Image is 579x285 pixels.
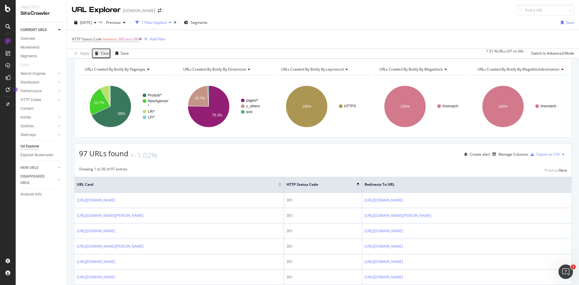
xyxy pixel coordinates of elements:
text: 68% [118,112,125,116]
div: 301 [286,228,359,234]
div: Search Engines [21,71,46,77]
div: CURRENT URLS [21,27,47,33]
span: between [103,36,117,42]
h4: URLs Crawled By Botify By megablockdestination [476,65,568,74]
a: [URL][DOMAIN_NAME] [365,198,403,203]
div: Outlinks [21,123,34,129]
div: -1.02% [134,150,157,160]
span: HTTP Status Code [72,36,102,42]
div: Create alert [470,152,490,157]
span: Redirects to URL [365,182,560,187]
div: 301 [286,274,359,280]
a: [URL][DOMAIN_NAME] [77,198,115,203]
h4: URLs Crawled By Botify By megablock [378,65,464,74]
div: Previous [545,168,559,173]
div: Analysis Info [21,191,42,198]
div: Movements [21,44,40,51]
a: [URL][DOMAIN_NAME] [365,259,403,264]
a: CURRENT URLS [21,27,56,33]
div: Inlinks [21,114,31,121]
div: 301 [286,213,359,218]
button: Segments [182,18,210,27]
div: Showing 1 to 50 of 97 entries [79,166,128,174]
div: Save [121,51,129,56]
div: Switch to Advanced Mode [531,51,574,56]
text: #nomatch [540,104,556,108]
span: vs [99,19,104,24]
button: Manage Columns [490,151,528,158]
div: Analytics [21,5,62,10]
h4: URLs Crawled By Botify By leprotocol [280,65,365,74]
iframe: Intercom live chat [558,264,573,279]
a: Sitemaps [21,132,56,138]
svg: A chart. [275,80,371,133]
div: DISAPPEARED URLS [21,173,51,186]
text: z_others [246,104,260,108]
div: Export as CSV [536,152,560,157]
button: Save [113,49,129,58]
button: [DATE] [72,18,99,27]
div: URL Explorer [72,5,121,15]
span: URLs Crawled By Botify By megablockdestination [477,67,559,72]
span: URLs Crawled By Botify By megablock [379,67,443,72]
span: 97 URLs found [79,148,128,158]
button: 1 Filter Applied [133,18,174,27]
div: SiteCrawler [21,10,62,17]
input: Find a URL [516,5,574,15]
a: NEW URLS [21,165,56,171]
a: Explorer Bookmarks [21,152,62,158]
span: URLs Crawled By Botify By dimension [183,67,246,72]
a: Movements [21,44,62,51]
div: 1 Filter Applied [141,20,166,25]
div: Explorer Bookmarks [21,152,53,158]
a: [URL][DOMAIN_NAME] [77,228,115,234]
text: 23.7% [94,101,104,105]
h4: URLs Crawled By Botify By pagetype [84,65,169,74]
a: Distribution [21,79,56,86]
div: Segments [21,53,37,59]
button: Switch to Advanced Mode [529,49,574,58]
span: HTTP Status Code [286,182,347,187]
button: Save [558,18,574,27]
div: Performance [21,88,42,94]
a: Performance [21,88,56,94]
div: 301 [286,259,359,264]
div: Url Explorer [21,143,39,150]
button: Clear [92,49,110,58]
a: Visits [21,62,36,68]
button: Previous [545,166,559,174]
h4: URLs Crawled By Botify By dimension [182,65,267,74]
svg: A chart. [472,80,567,133]
div: times [174,21,176,24]
div: Tooltip anchor [13,87,18,92]
span: Segments [191,20,207,25]
div: NEW URLS [21,165,38,171]
div: Next [559,168,567,173]
a: [URL][DOMAIN_NAME] [77,259,115,264]
text: pages/* [246,98,258,103]
button: Next [559,166,567,174]
div: Save [566,20,574,25]
span: URLs Crawled By Botify By pagetype [85,67,145,72]
img: Equal [131,154,133,156]
a: [URL][DOMAIN_NAME][PERSON_NAME] [365,213,431,218]
span: URLs Crawled By Botify By leprotocol [281,67,344,72]
a: Overview [21,36,62,42]
text: 75.3% [212,113,222,117]
span: 2025 Oct. 7th [80,20,92,25]
button: Apply [72,49,89,58]
span: URL Card [77,182,277,187]
div: 301 [286,244,359,249]
button: Previous [104,18,128,27]
svg: A chart. [79,80,174,133]
div: Overview [21,36,35,42]
text: 100% [498,104,508,109]
text: NewAgence/ [148,99,169,103]
a: HTTP Codes [21,97,56,103]
a: Content [21,106,62,112]
span: Previous [104,20,121,25]
text: HTTPS [344,104,356,108]
svg: A chart. [374,80,469,133]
